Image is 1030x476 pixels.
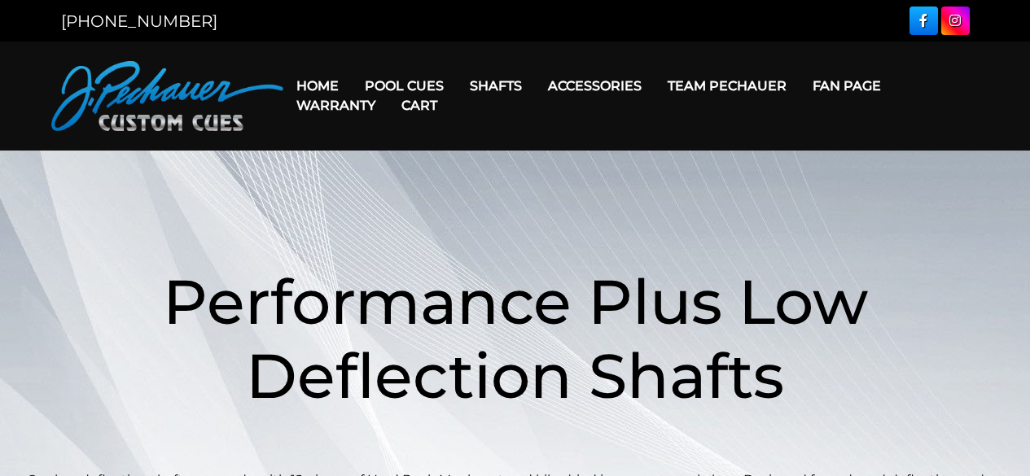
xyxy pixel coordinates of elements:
[51,61,283,131] img: Pechauer Custom Cues
[457,65,535,107] a: Shafts
[283,65,352,107] a: Home
[283,85,388,126] a: Warranty
[352,65,457,107] a: Pool Cues
[655,65,800,107] a: Team Pechauer
[61,11,217,31] a: [PHONE_NUMBER]
[388,85,450,126] a: Cart
[800,65,894,107] a: Fan Page
[163,264,868,413] span: Performance Plus Low Deflection Shafts
[535,65,655,107] a: Accessories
